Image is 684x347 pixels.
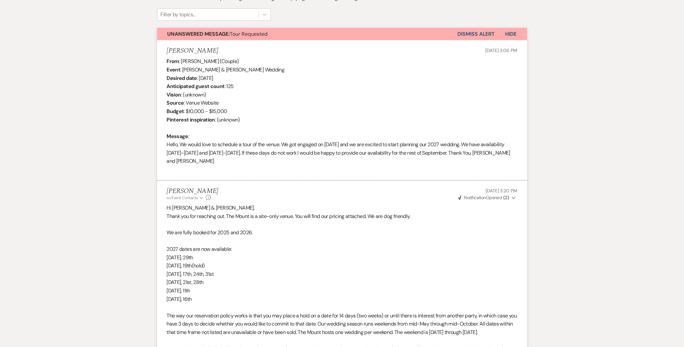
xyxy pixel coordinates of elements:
[167,108,184,115] b: Budget
[167,57,517,173] div: : [PERSON_NAME] (Couple) : [PERSON_NAME] & [PERSON_NAME] Wedding : [DATE] : 125 : (unknown) : Ven...
[457,194,517,201] button: NotificationOpened (2)
[458,195,509,200] span: Opened
[167,271,214,278] span: [DATE], 17th, 24th, 31st
[167,279,204,286] span: [DATE], 21st, 28th
[458,28,495,40] button: Dismiss Alert
[167,75,197,82] b: Desired date
[157,28,458,40] button: Unanswered Message:Tour Requested
[485,47,517,53] span: [DATE] 3:06 PM
[167,246,232,253] span: 2027 dates are now available:
[167,58,179,65] b: From
[464,195,486,200] span: Notification
[505,31,517,37] span: Hide
[167,91,181,98] b: Vision
[167,187,218,195] h5: [PERSON_NAME]
[167,47,218,55] h5: [PERSON_NAME]
[495,28,527,40] button: Hide
[167,66,180,73] b: Event
[167,195,198,200] span: to: Event Contacts
[486,188,517,194] span: [DATE] 3:20 PM
[167,99,184,106] b: Source
[167,263,205,269] span: [DATE], 19th(hold)
[167,133,189,140] b: Message
[168,31,268,37] span: Tour Requested
[167,83,225,90] b: Anticipated guest count
[161,11,195,19] div: Filter by topics...
[167,204,255,211] span: Hi [PERSON_NAME] & [PERSON_NAME],
[168,31,230,37] strong: Unanswered Message:
[167,254,193,261] span: [DATE], 29th
[167,195,204,201] button: to: Event Contacts
[167,296,192,303] span: [DATE], 16th
[167,116,215,123] b: Pinterest inspiration
[167,288,190,294] span: [DATE], 11th
[167,213,411,220] span: Thank you for reaching out. The Mount is a site-only venue. You will find our pricing attached. W...
[503,195,509,200] strong: ( 2 )
[167,313,517,336] span: The way our reservation policy works is that you may place a hold on a date for 14 days (two week...
[167,229,253,236] span: We are fully booked for 2025 and 2026.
